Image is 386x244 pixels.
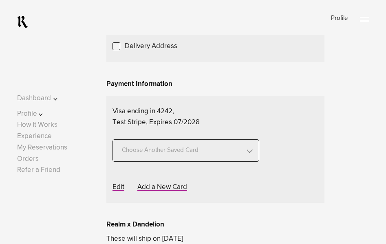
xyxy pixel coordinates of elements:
[17,144,67,151] a: My Reservations
[17,93,69,104] button: Dashboard
[125,41,177,52] label: Delivery Address
[112,106,318,128] p: Visa ending in 4242, Test Stripe, Expires 07/2028
[119,135,202,157] span: Choose Another Saved Card
[17,156,39,163] a: Orders
[17,108,69,119] button: Profile
[17,167,60,174] a: Refer a Friend
[137,184,187,191] a: Add a New Card
[331,15,348,21] a: Profile
[106,220,164,230] h3: Realm x Dandelion
[112,184,124,191] a: Edit
[106,79,172,90] h3: Payment Information
[17,15,28,29] a: RealmCellars
[17,121,57,128] a: How It Works
[17,133,52,140] a: Experience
